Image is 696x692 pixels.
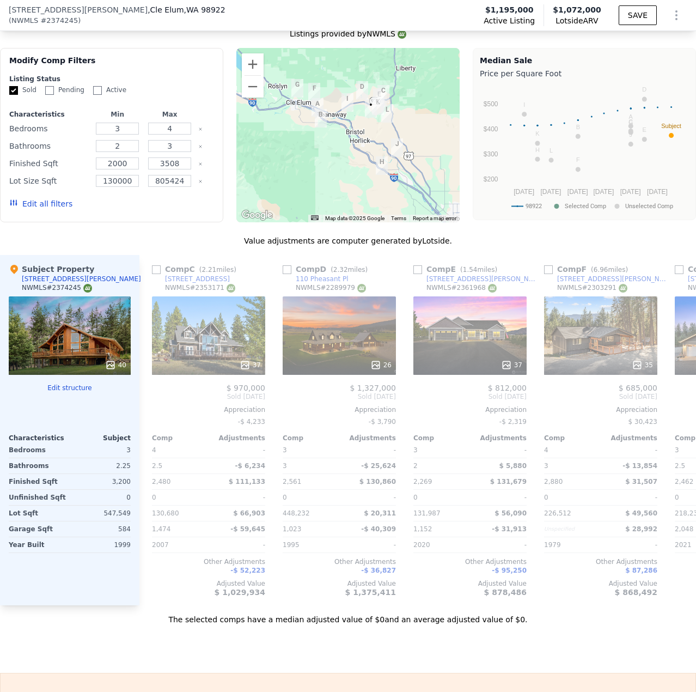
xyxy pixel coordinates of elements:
text: $300 [484,150,498,158]
span: $ 111,133 [229,478,265,485]
div: - [211,442,265,458]
span: Sold [DATE] [544,392,657,401]
div: Finished Sqft [9,156,89,171]
div: 1995 [283,537,337,553]
div: 37 [501,360,522,371]
span: 2,462 [675,478,693,485]
div: Garage Sqft [9,521,68,537]
a: Report a map error [413,215,456,221]
div: Modify Comp Filters [9,55,214,75]
div: Adjusted Value [152,579,265,588]
span: 226,512 [544,509,571,517]
div: 2582 Hidden Valley Rd [372,96,384,115]
div: 1979 [544,537,599,553]
div: ( ) [9,15,81,26]
text: Unselected Comp [625,203,673,210]
input: Active [93,86,102,95]
svg: A chart. [480,81,686,217]
text: B [576,124,580,130]
text: $400 [484,125,498,133]
span: Map data ©2025 Google [325,215,384,221]
span: 0 [413,494,418,501]
text: 98922 [526,203,542,210]
div: - [472,442,527,458]
span: 1,474 [152,525,170,533]
div: - [603,442,657,458]
text: H [535,147,540,153]
div: 331 Watson Cutoff Rd [312,98,323,117]
span: 4 [152,446,156,454]
a: [STREET_ADDRESS] [152,275,230,283]
span: 1.54 [463,266,478,274]
span: 1,152 [413,525,432,533]
span: -$ 25,624 [361,462,396,470]
a: [STREET_ADDRESS][PERSON_NAME] [413,275,540,283]
div: - [472,537,527,553]
span: , WA 98922 [184,5,225,14]
div: 3169 Lambert Rd [341,93,353,112]
span: 3 [675,446,679,454]
div: 1601 Deer Valley Dr [391,138,403,157]
text: Subject [661,123,681,129]
span: $ 878,486 [484,588,527,597]
text: $200 [484,175,498,183]
div: NWMLS # 2303291 [557,283,627,293]
input: Sold [9,86,18,95]
span: $ 49,560 [625,509,657,517]
div: 2020 [413,537,468,553]
div: 0 [72,490,131,505]
div: Adjustments [601,434,657,442]
button: Clear [198,127,203,131]
span: ( miles) [456,266,502,274]
div: Adjustments [470,434,527,442]
div: Min [94,110,142,119]
span: $ 868,492 [615,588,657,597]
span: 448,232 [283,509,310,517]
div: Adjustments [339,434,396,442]
div: 71 Low Rd [381,104,393,123]
span: 0 [675,494,679,501]
div: Other Adjustments [152,557,265,566]
a: Terms [391,215,406,221]
div: Comp [413,434,470,442]
div: [STREET_ADDRESS][PERSON_NAME] [426,275,540,283]
div: 281 Fir Tree Dr [377,85,389,104]
text: $500 [484,100,498,108]
div: 2.5 [152,458,206,474]
div: 35 [632,360,653,371]
span: Sold [DATE] [413,392,527,401]
text: L [550,147,553,154]
label: Pending [45,86,84,95]
span: $ 20,311 [364,509,396,517]
span: 2,048 [675,525,693,533]
div: NWMLS # 2289979 [296,283,366,293]
span: ( miles) [326,266,372,274]
img: Google [239,208,275,222]
span: $ 1,375,411 [345,588,396,597]
div: - [341,490,396,505]
div: NWMLS # 2374245 [22,283,92,293]
div: 26 [370,360,392,371]
div: Other Adjustments [544,557,657,566]
div: Max [146,110,194,119]
span: -$ 4,233 [238,418,265,426]
span: $ 66,903 [233,509,265,517]
div: Unspecified [544,521,599,537]
div: Characteristics [9,110,89,119]
span: $ 1,029,934 [215,588,265,597]
div: 380 Colfax Rd [315,109,327,128]
div: 2.25 [72,458,131,474]
text: [DATE] [567,188,588,196]
div: Listing Status [9,75,214,83]
span: # 2374245 [40,15,78,26]
div: [STREET_ADDRESS][PERSON_NAME] [557,275,670,283]
div: Comp [544,434,601,442]
div: Finished Sqft [9,474,68,489]
div: Appreciation [152,405,265,414]
text: [DATE] [647,188,668,196]
button: Clear [198,144,203,149]
div: Comp [283,434,339,442]
span: $ 31,507 [625,478,657,485]
div: NWMLS # 2361968 [426,283,497,293]
div: Appreciation [283,405,396,414]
